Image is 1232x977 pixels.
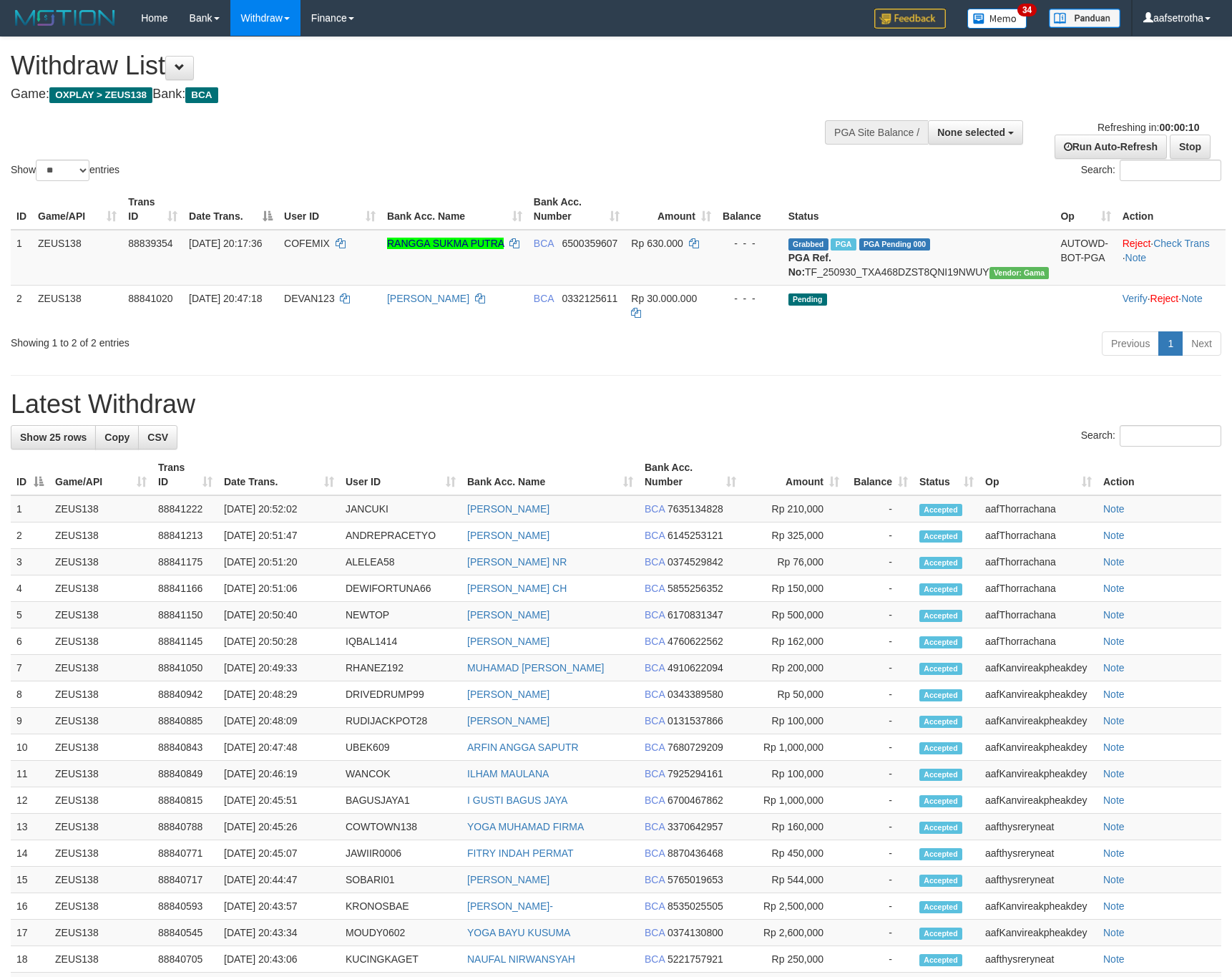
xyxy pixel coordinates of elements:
td: [DATE] 20:52:02 [218,495,340,522]
td: ZEUS138 [49,495,152,522]
td: KRONOSBAE [340,893,461,920]
a: FITRY INDAH PERMAT [467,847,574,859]
a: Run Auto-Refresh [1055,135,1167,159]
td: [DATE] 20:43:57 [218,893,340,920]
td: UBEK609 [340,734,461,761]
span: Accepted [919,504,962,516]
th: ID: activate to sort column descending [11,455,49,495]
td: IQBAL1414 [340,628,461,655]
td: NEWTOP [340,602,461,628]
th: Op: activate to sort column ascending [1055,189,1116,230]
a: Note [1103,847,1125,859]
a: [PERSON_NAME] [467,874,549,885]
a: Note [1103,900,1125,912]
th: Balance: activate to sort column ascending [845,455,914,495]
th: Trans ID: activate to sort column ascending [122,189,183,230]
td: aafthysreryneat [979,814,1097,840]
span: BCA [185,87,217,103]
a: [PERSON_NAME] [467,715,549,726]
a: Note [1103,583,1125,594]
td: - [845,549,914,575]
span: Vendor URL: https://trx31.1velocity.biz [989,267,1050,279]
a: [PERSON_NAME] [467,689,549,700]
a: Check Trans [1153,238,1210,249]
span: Accepted [919,663,962,675]
td: [DATE] 20:44:47 [218,867,340,893]
td: · · [1117,230,1226,286]
span: Copy 7925294161 to clipboard [668,768,723,779]
a: Note [1103,636,1125,647]
a: [PERSON_NAME]- [467,900,553,912]
th: User ID: activate to sort column ascending [278,189,381,230]
a: 1 [1158,331,1183,356]
div: Showing 1 to 2 of 2 entries [11,330,503,350]
td: ZEUS138 [49,734,152,761]
td: 88840942 [152,681,218,708]
th: Amount: activate to sort column ascending [625,189,716,230]
span: BCA [534,293,554,304]
span: Copy 8870436468 to clipboard [668,847,723,859]
a: [PERSON_NAME] [387,293,469,304]
a: Reject [1123,238,1151,249]
span: Accepted [919,530,962,543]
a: Verify [1123,293,1148,304]
span: BCA [645,636,665,647]
td: 4 [11,575,49,602]
span: Copy 0374529842 to clipboard [668,556,723,568]
td: ZEUS138 [49,867,152,893]
label: Search: [1081,425,1221,447]
td: aafThorrachana [979,522,1097,549]
span: Accepted [919,822,962,834]
a: CSV [138,425,177,449]
td: [DATE] 20:51:47 [218,522,340,549]
th: Trans ID: activate to sort column ascending [152,455,218,495]
td: aafThorrachana [979,549,1097,575]
a: RANGGA SUKMA PUTRA [387,238,504,249]
td: 88840843 [152,734,218,761]
td: RHANEZ192 [340,655,461,681]
span: None selected [937,127,1005,138]
span: BCA [645,821,665,832]
td: - [845,814,914,840]
td: 88840771 [152,840,218,867]
td: Rp 200,000 [742,655,845,681]
td: 88840885 [152,708,218,734]
td: - [845,840,914,867]
span: BCA [645,742,665,753]
span: BCA [534,238,554,249]
td: 88840815 [152,787,218,814]
a: Copy [95,425,139,449]
td: ZEUS138 [49,761,152,787]
strong: 00:00:10 [1159,122,1199,133]
span: Accepted [919,583,962,596]
span: Copy 7680729209 to clipboard [668,742,723,753]
td: ZEUS138 [49,814,152,840]
th: Date Trans.: activate to sort column ascending [218,455,340,495]
label: Search: [1081,160,1221,181]
span: Rp 30.000.000 [631,293,697,304]
td: [DATE] 20:50:40 [218,602,340,628]
td: aafKanvireakpheakdey [979,734,1097,761]
th: Game/API: activate to sort column ascending [32,189,122,230]
td: Rp 210,000 [742,495,845,522]
select: Showentries [36,160,89,181]
td: TF_250930_TXA468DZST8QNI19NWUY [783,230,1055,286]
span: Accepted [919,769,962,781]
a: Note [1103,715,1125,726]
th: ID [11,189,32,230]
td: ZEUS138 [49,602,152,628]
td: JANCUKI [340,495,461,522]
span: PGA Pending [859,238,931,251]
a: Note [1181,293,1203,304]
td: Rp 100,000 [742,761,845,787]
b: PGA Ref. No: [788,252,831,278]
td: [DATE] 20:51:20 [218,549,340,575]
a: Note [1103,530,1125,541]
td: aafthysreryneat [979,867,1097,893]
span: Accepted [919,875,962,887]
a: Note [1103,742,1125,753]
img: MOTION_logo.png [11,7,119,29]
a: Note [1103,556,1125,568]
span: [DATE] 20:47:18 [189,293,262,304]
td: [DATE] 20:49:33 [218,655,340,681]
